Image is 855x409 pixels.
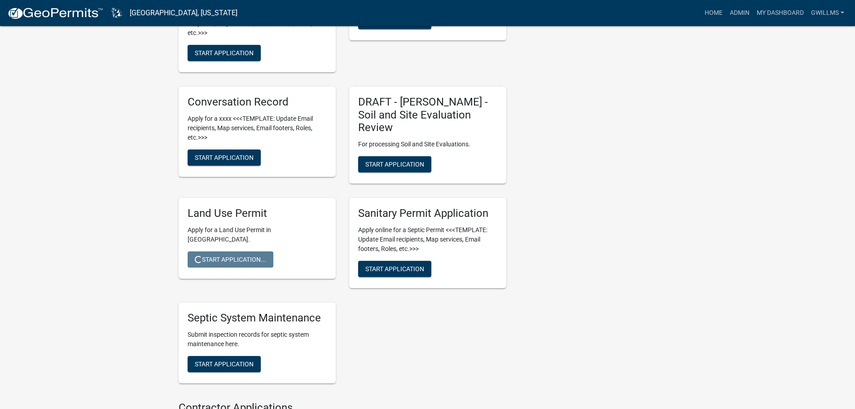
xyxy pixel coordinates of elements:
[188,312,327,325] h5: Septic System Maintenance
[188,356,261,372] button: Start Application
[110,7,123,19] img: Dodge County, Wisconsin
[195,49,254,56] span: Start Application
[358,261,431,277] button: Start Application
[188,150,261,166] button: Start Application
[358,207,497,220] h5: Sanitary Permit Application
[701,4,726,22] a: Home
[188,251,273,268] button: Start Application...
[365,265,424,273] span: Start Application
[188,207,327,220] h5: Land Use Permit
[195,256,266,263] span: Start Application...
[188,96,327,109] h5: Conversation Record
[195,154,254,161] span: Start Application
[130,5,237,21] a: [GEOGRAPHIC_DATA], [US_STATE]
[807,4,848,22] a: gwillms
[188,225,327,244] p: Apply for a Land Use Permit in [GEOGRAPHIC_DATA].
[358,225,497,254] p: Apply online for a Septic Permit <<<TEMPLATE: Update Email recipients, Map services, Email footer...
[195,360,254,367] span: Start Application
[358,156,431,172] button: Start Application
[188,45,261,61] button: Start Application
[365,161,424,168] span: Start Application
[188,114,327,142] p: Apply for a xxxx <<<TEMPLATE: Update Email recipients, Map services, Email footers, Roles, etc.>>>
[188,330,327,349] p: Submit inspection records for septic system maintenance here.
[358,140,497,149] p: For processing Soil and Site Evaluations.
[753,4,807,22] a: My Dashboard
[358,96,497,134] h5: DRAFT - [PERSON_NAME] - Soil and Site Evaluation Review
[726,4,753,22] a: Admin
